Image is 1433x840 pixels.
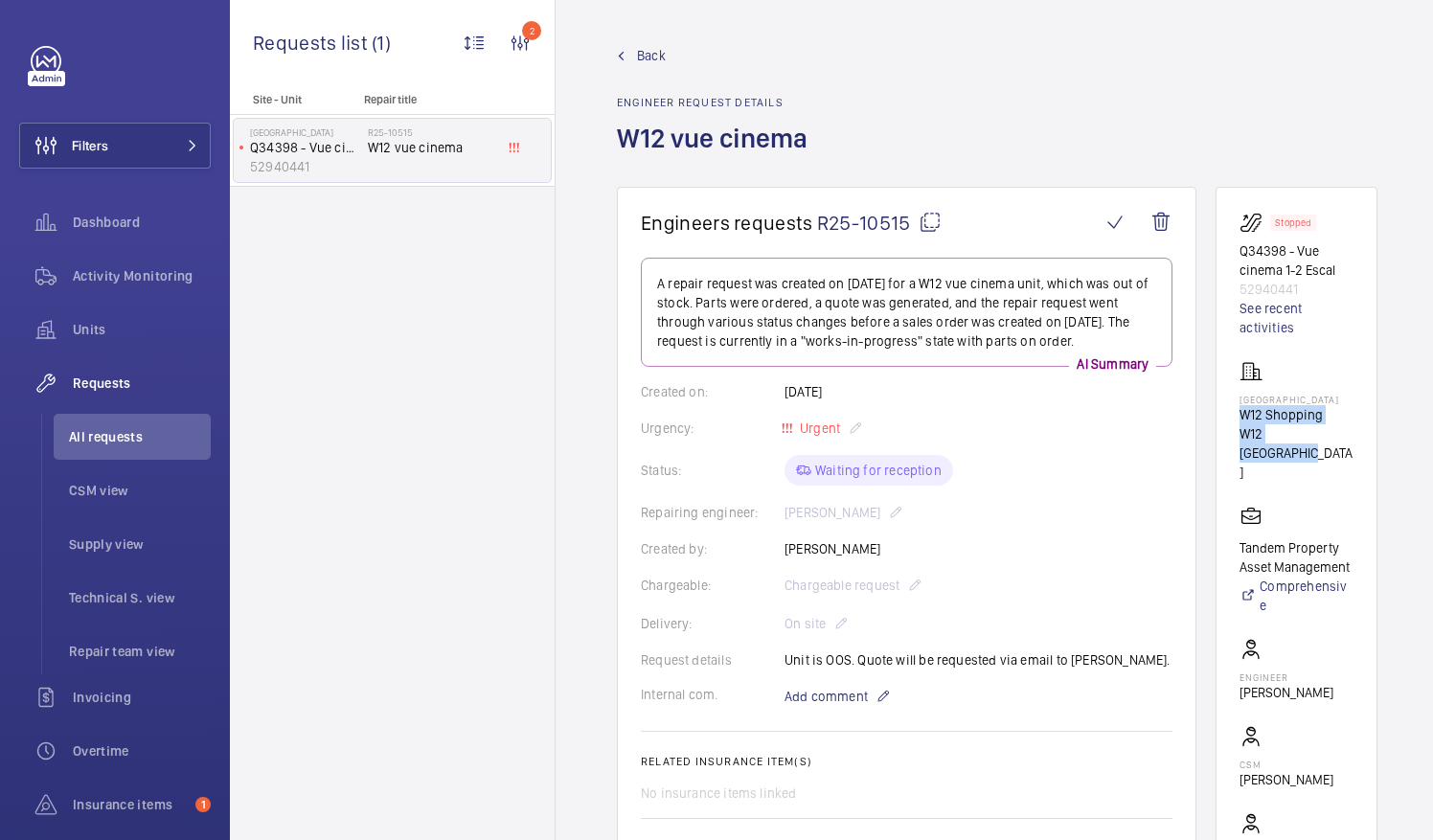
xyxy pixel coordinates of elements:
p: Stopped [1275,219,1311,226]
span: All requests [69,427,211,446]
span: Filters [72,136,108,155]
span: Requests [73,374,211,393]
p: Q34398 - Vue cinema 1-2 Escal [250,138,360,157]
span: Repair team view [69,642,211,661]
a: See recent activities [1240,299,1353,337]
p: CSM [1240,759,1333,770]
p: 52940441 [1240,280,1353,299]
span: 1 [195,797,211,812]
span: Overtime [73,741,211,761]
p: Site - Unit [230,93,356,106]
span: Dashboard [73,213,211,232]
span: Insurance items [73,795,188,814]
span: CSM view [69,481,211,500]
p: [PERSON_NAME] [1240,683,1333,702]
h1: W12 vue cinema [617,121,819,187]
span: Technical S. view [69,588,211,607]
p: Engineer [1240,671,1333,683]
a: Comprehensive [1240,577,1353,615]
span: Units [73,320,211,339]
span: Requests list [253,31,372,55]
p: W12 Shopping [1240,405,1353,424]
span: Invoicing [73,688,211,707]
span: R25-10515 [817,211,942,235]
p: [GEOGRAPHIC_DATA] [250,126,360,138]
p: W12 [GEOGRAPHIC_DATA] [1240,424,1353,482]
button: Filters [19,123,211,169]
h2: Related insurance item(s) [641,755,1172,768]
img: escalator.svg [1240,211,1270,234]
span: Back [637,46,666,65]
p: Q34398 - Vue cinema 1-2 Escal [1240,241,1353,280]
span: Add comment [785,687,868,706]
h2: R25-10515 [368,126,494,138]
p: 52940441 [250,157,360,176]
p: Repair title [364,93,490,106]
span: Activity Monitoring [73,266,211,285]
span: Engineers requests [641,211,813,235]
p: A repair request was created on [DATE] for a W12 vue cinema unit, which was out of stock. Parts w... [657,274,1156,351]
p: [GEOGRAPHIC_DATA] [1240,394,1353,405]
span: W12 vue cinema [368,138,494,157]
h2: Engineer request details [617,96,819,109]
span: Supply view [69,534,211,554]
p: AI Summary [1069,354,1156,374]
p: Tandem Property Asset Management [1240,538,1353,577]
p: [PERSON_NAME] [1240,770,1333,789]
